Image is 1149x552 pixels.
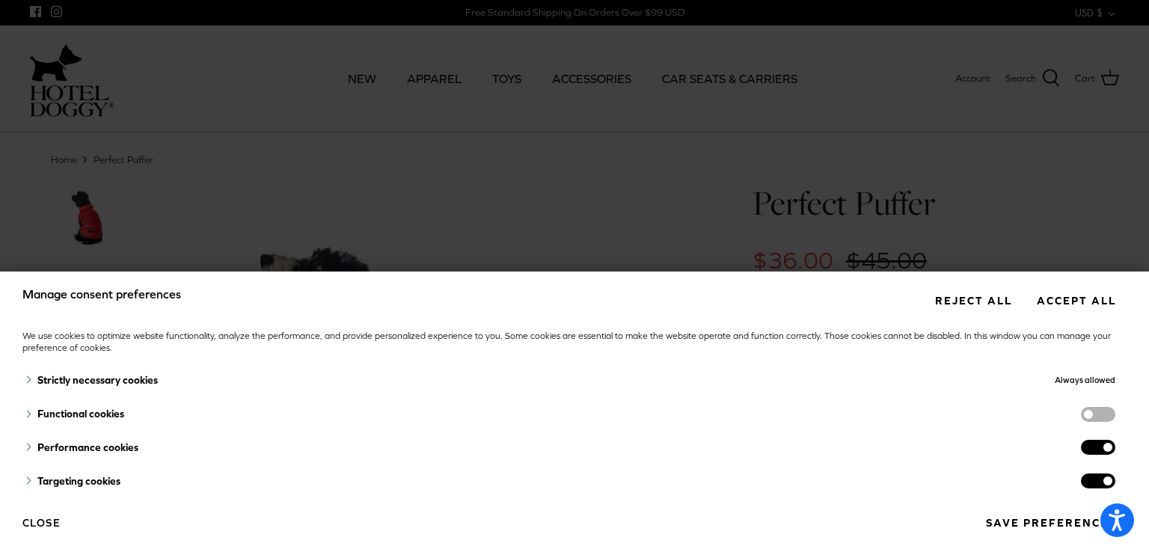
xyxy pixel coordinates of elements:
[22,464,788,498] div: Targeting cookies
[22,287,181,301] span: Manage consent preferences
[22,330,1127,355] div: We use cookies to optimize website functionality, analyze the performance, and provide personaliz...
[788,364,1115,398] div: Always allowed
[1055,375,1115,384] span: Always allowed
[1081,407,1115,422] label: functionality cookies
[1026,286,1127,314] button: Accept all
[1081,440,1115,455] label: performance cookies
[22,364,788,398] div: Strictly necessary cookies
[22,510,61,536] button: Close
[924,286,1023,314] button: Reject all
[22,431,788,464] div: Performance cookies
[22,397,788,431] div: Functional cookies
[1081,473,1115,488] label: targeting cookies
[975,509,1127,537] button: Save preferences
